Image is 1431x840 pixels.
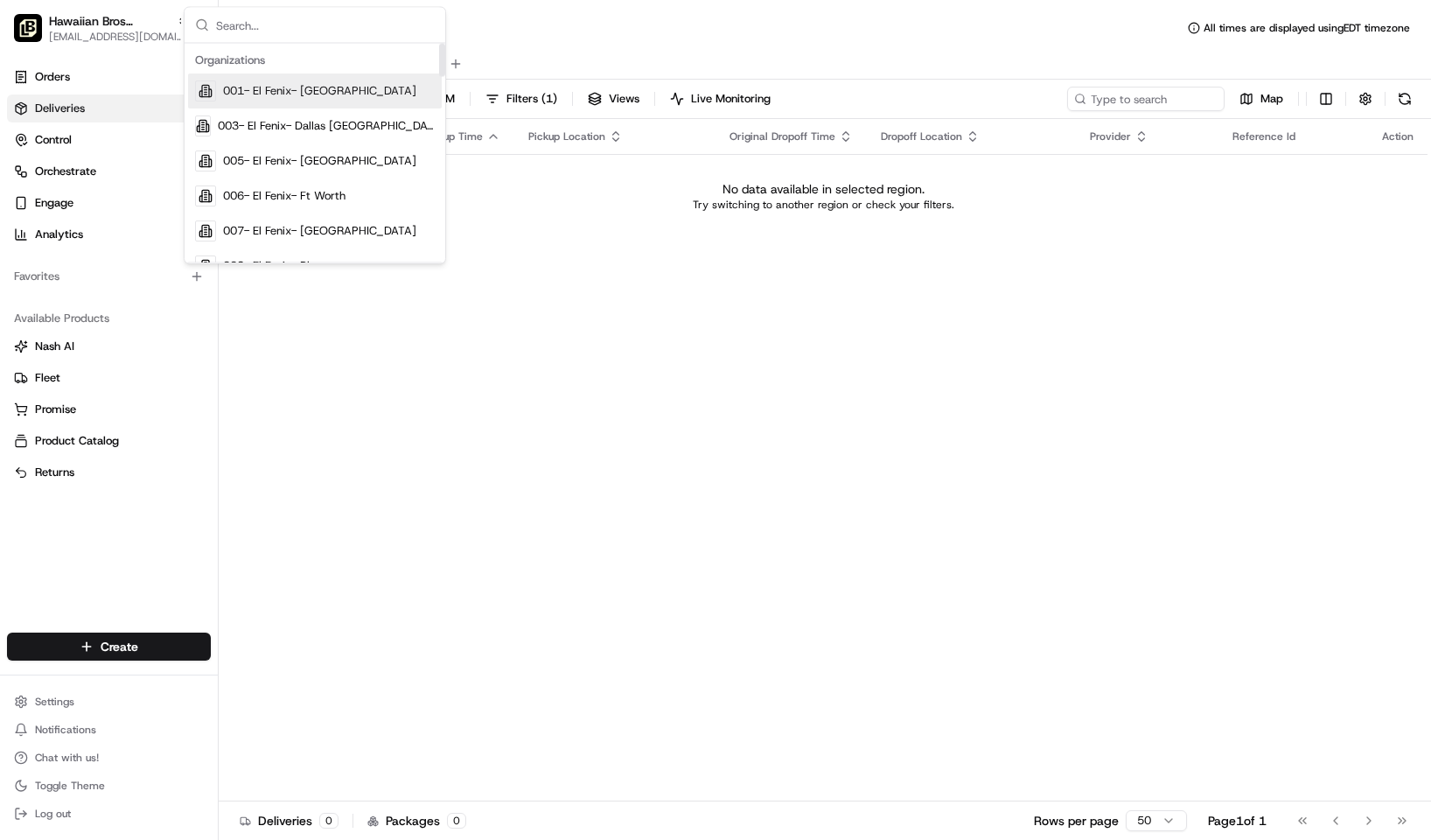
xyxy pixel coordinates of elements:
span: Toggle Theme [35,779,105,793]
button: Hawaiian Bros (Corpus Christi_TX_S Padre)Hawaiian Bros ([DATE][GEOGRAPHIC_DATA] Padre)[EMAIL_ADDR... [7,7,181,49]
span: Orders [35,69,70,85]
div: Suggestions [185,44,445,263]
button: Map [1232,87,1291,111]
button: Returns [7,458,211,486]
a: Fleet [14,370,204,386]
img: Hawaiian Bros (Corpus Christi_TX_S Padre) [14,14,42,42]
span: Nash AI [35,339,74,354]
button: Toggle Theme [7,773,211,798]
span: Orchestrate [35,164,96,179]
div: Page 1 of 1 [1208,812,1267,829]
span: Engage [35,195,73,211]
span: Fleet [35,370,60,386]
input: Search... [216,8,435,43]
div: 0 [447,813,466,829]
button: Views [580,87,647,111]
button: Hawaiian Bros ([DATE][GEOGRAPHIC_DATA] Padre) [49,12,170,30]
input: Type to search [1067,87,1225,111]
div: Action [1382,129,1414,143]
div: Available Products [7,304,211,332]
div: Favorites [7,262,211,290]
button: Live Monitoring [662,87,778,111]
p: Try switching to another region or check your filters. [693,198,954,212]
button: Nash AI [7,332,211,360]
span: Analytics [35,227,83,242]
span: 007- El Fenix- [GEOGRAPHIC_DATA] [223,223,416,239]
span: Returns [35,465,74,480]
span: Create [101,638,138,655]
span: Log out [35,807,71,821]
span: Pickup Location [528,129,605,143]
span: 008- El Fenix- Plano [223,258,328,274]
span: Settings [35,695,74,709]
a: Analytics [7,220,211,248]
div: Organizations [188,47,442,73]
span: Product Catalog [35,433,119,449]
button: Filters(1) [478,87,565,111]
a: Nash AI [14,339,204,354]
button: Promise [7,395,211,423]
button: Control [7,126,211,154]
a: Product Catalog [14,433,204,449]
span: Original Dropoff Time [729,129,835,143]
span: Map [1260,91,1283,107]
span: Live Monitoring [691,91,771,107]
span: Views [609,91,639,107]
button: Log out [7,801,211,826]
span: Chat with us! [35,751,99,765]
button: Fleet [7,364,211,392]
a: Returns [14,465,204,480]
a: Promise [14,402,204,417]
span: Dropoff Location [881,129,962,143]
span: Control [35,132,72,148]
p: No data available in selected region. [722,180,925,198]
button: Settings [7,689,211,714]
span: Deliveries [35,101,85,116]
a: Deliveries [7,94,211,122]
button: Refresh [1393,87,1417,111]
span: All times are displayed using EDT timezone [1204,21,1410,35]
p: Rows per page [1034,812,1119,829]
span: 001- El Fenix- [GEOGRAPHIC_DATA] [223,83,416,99]
div: Deliveries [240,812,339,829]
div: Packages [367,812,466,829]
span: Provider [1090,129,1131,143]
span: Filters [506,91,557,107]
span: 003- El Fenix- Dallas [GEOGRAPHIC_DATA][PERSON_NAME] [218,118,435,134]
a: Orders [7,63,211,91]
button: Notifications [7,717,211,742]
div: 0 [319,813,339,829]
span: 005- El Fenix- [GEOGRAPHIC_DATA] [223,153,416,169]
button: Create [7,633,211,661]
span: Notifications [35,723,96,737]
span: 006- El Fenix- Ft Worth [223,188,346,204]
span: ( 1 ) [541,91,557,107]
button: Orchestrate [7,157,211,185]
button: Chat with us! [7,745,211,770]
button: [EMAIL_ADDRESS][DOMAIN_NAME] [49,30,189,44]
span: Reference Id [1232,129,1295,143]
span: Promise [35,402,76,417]
button: Product Catalog [7,427,211,455]
button: Engage [7,189,211,217]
